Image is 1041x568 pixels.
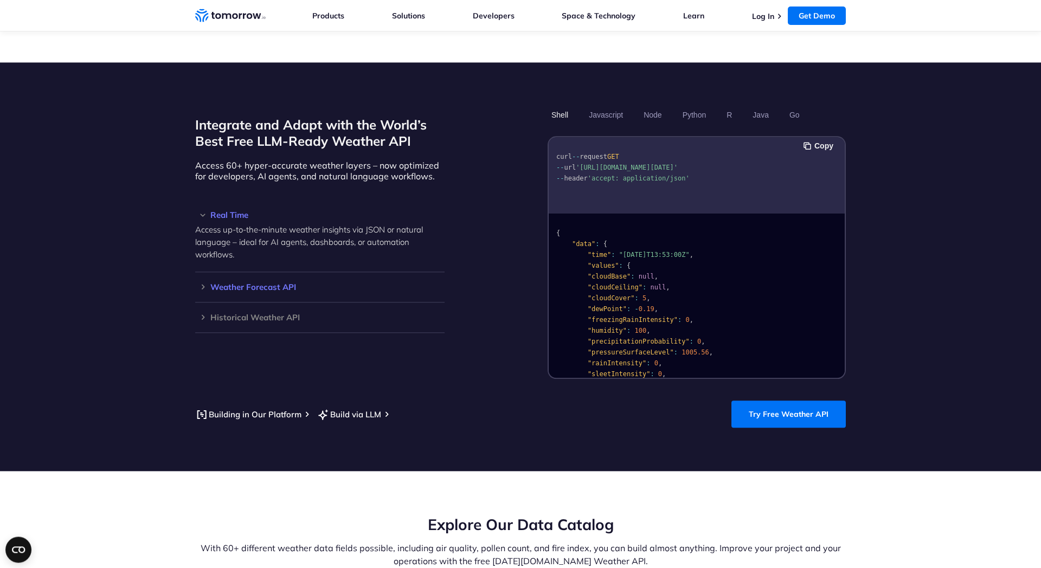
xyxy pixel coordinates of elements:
[195,223,445,261] p: Access up-to-the-minute weather insights via JSON or natural language – ideal for AI agents, dash...
[588,175,690,182] span: 'accept: application/json'
[556,153,572,160] span: curl
[195,408,301,421] a: Building in Our Platform
[588,305,627,313] span: "dewPoint"
[548,106,572,124] button: Shell
[611,251,615,259] span: :
[317,408,381,421] a: Build via LLM
[588,273,631,280] span: "cloudBase"
[690,316,693,324] span: ,
[786,106,804,124] button: Go
[588,359,646,367] span: "rainIntensity"
[564,175,587,182] span: header
[619,251,690,259] span: "[DATE]T13:53:00Z"
[658,359,662,367] span: ,
[312,11,344,21] a: Products
[690,338,693,345] span: :
[654,273,658,280] span: ,
[195,117,445,149] h2: Integrate and Adapt with the World’s Best Free LLM-Ready Weather API
[473,11,515,21] a: Developers
[627,327,631,334] span: :
[666,283,670,291] span: ,
[642,283,646,291] span: :
[658,370,662,378] span: 0
[595,240,599,248] span: :
[195,211,445,219] h3: Real Time
[564,164,576,171] span: url
[588,370,651,378] span: "sleetIntensity"
[556,164,564,171] span: --
[685,316,689,324] span: 0
[588,262,619,269] span: "values"
[635,305,639,313] span: -
[562,11,635,21] a: Space & Technology
[588,316,678,324] span: "freezingRainIntensity"
[572,240,595,248] span: "data"
[588,338,690,345] span: "precipitationProbability"
[392,11,425,21] a: Solutions
[588,251,611,259] span: "time"
[640,106,665,124] button: Node
[5,537,31,563] button: Open CMP widget
[650,370,654,378] span: :
[195,8,266,24] a: Home link
[642,294,646,302] span: 5
[576,164,678,171] span: '[URL][DOMAIN_NAME][DATE]'
[674,348,678,356] span: :
[603,240,607,248] span: {
[752,11,774,21] a: Log In
[556,229,560,237] span: {
[639,273,654,280] span: null
[749,106,773,124] button: Java
[585,106,627,124] button: Javascript
[607,153,619,160] span: GET
[654,305,658,313] span: ,
[556,175,564,182] span: --
[627,305,631,313] span: :
[195,514,846,535] h2: Explore Our Data Catalog
[580,153,607,160] span: request
[627,262,631,269] span: {
[646,327,650,334] span: ,
[650,283,666,291] span: null
[709,348,713,356] span: ,
[195,283,445,291] h3: Weather Forecast API
[588,294,635,302] span: "cloudCover"
[619,262,623,269] span: :
[679,106,710,124] button: Python
[646,294,650,302] span: ,
[572,153,580,160] span: --
[588,283,642,291] span: "cloudCeiling"
[788,7,846,25] a: Get Demo
[731,401,846,428] a: Try Free Weather API
[631,273,634,280] span: :
[654,359,658,367] span: 0
[646,359,650,367] span: :
[195,313,445,321] h3: Historical Weather API
[690,251,693,259] span: ,
[195,160,445,182] p: Access 60+ hyper-accurate weather layers – now optimized for developers, AI agents, and natural l...
[804,140,837,152] button: Copy
[723,106,736,124] button: R
[588,327,627,334] span: "humidity"
[678,316,682,324] span: :
[682,348,709,356] span: 1005.56
[588,348,674,356] span: "pressureSurfaceLevel"
[683,11,704,21] a: Learn
[195,541,846,567] p: With 60+ different weather data fields possible, including air quality, pollen count, and fire in...
[662,370,666,378] span: ,
[635,327,647,334] span: 100
[697,338,701,345] span: 0
[701,338,705,345] span: ,
[639,305,654,313] span: 0.19
[635,294,639,302] span: :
